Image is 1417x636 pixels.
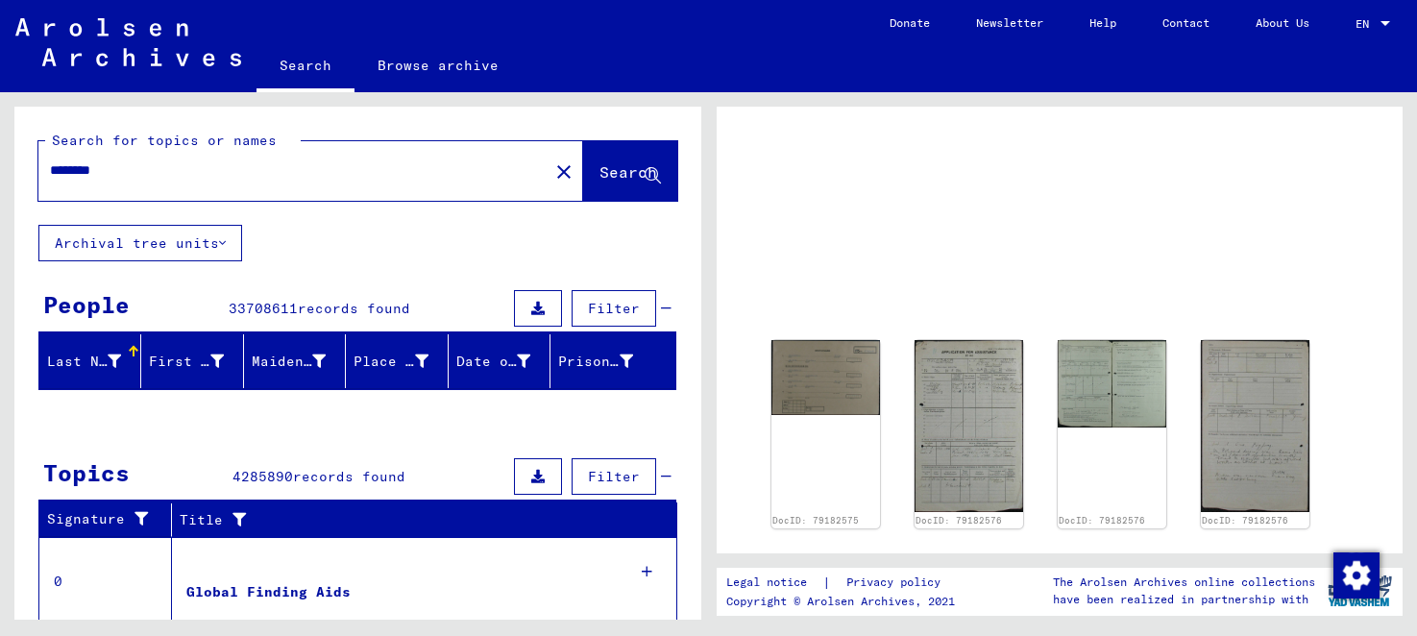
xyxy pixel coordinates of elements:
[47,346,145,377] div: Last Name
[583,141,677,201] button: Search
[1058,340,1166,428] img: 002.jpg
[1356,17,1377,31] span: EN
[15,18,241,66] img: Arolsen_neg.svg
[599,162,657,182] span: Search
[43,455,130,490] div: Topics
[39,537,172,625] td: 0
[726,573,822,593] a: Legal notice
[346,334,448,388] mat-header-cell: Place of Birth
[354,352,428,372] div: Place of Birth
[1202,515,1288,526] a: DocID: 79182576
[550,334,674,388] mat-header-cell: Prisoner #
[252,352,326,372] div: Maiden Name
[354,346,452,377] div: Place of Birth
[915,340,1023,513] img: 001.jpg
[47,509,157,529] div: Signature
[1201,340,1309,512] img: 003.jpg
[456,346,554,377] div: Date of Birth
[552,160,575,183] mat-icon: close
[141,334,243,388] mat-header-cell: First Name
[180,504,658,535] div: Title
[1053,591,1315,608] p: have been realized in partnership with
[545,152,583,190] button: Clear
[1053,574,1315,591] p: The Arolsen Archives online collections
[186,582,351,602] div: Global Finding Aids
[726,573,964,593] div: |
[257,42,354,92] a: Search
[456,352,530,372] div: Date of Birth
[244,334,346,388] mat-header-cell: Maiden Name
[449,334,550,388] mat-header-cell: Date of Birth
[43,287,130,322] div: People
[293,468,405,485] span: records found
[149,352,223,372] div: First Name
[229,300,298,317] span: 33708611
[354,42,522,88] a: Browse archive
[772,515,859,526] a: DocID: 79182575
[298,300,410,317] span: records found
[38,225,242,261] button: Archival tree units
[916,515,1002,526] a: DocID: 79182576
[47,352,121,372] div: Last Name
[52,132,277,149] mat-label: Search for topics or names
[588,300,640,317] span: Filter
[252,346,350,377] div: Maiden Name
[771,340,880,415] img: 001.jpg
[180,510,639,530] div: Title
[572,290,656,327] button: Filter
[1059,515,1145,526] a: DocID: 79182576
[726,593,964,610] p: Copyright © Arolsen Archives, 2021
[558,346,656,377] div: Prisoner #
[831,573,964,593] a: Privacy policy
[47,504,176,535] div: Signature
[232,468,293,485] span: 4285890
[149,346,247,377] div: First Name
[39,334,141,388] mat-header-cell: Last Name
[1333,552,1380,599] img: Change consent
[558,352,632,372] div: Prisoner #
[572,458,656,495] button: Filter
[588,468,640,485] span: Filter
[1324,567,1396,615] img: yv_logo.png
